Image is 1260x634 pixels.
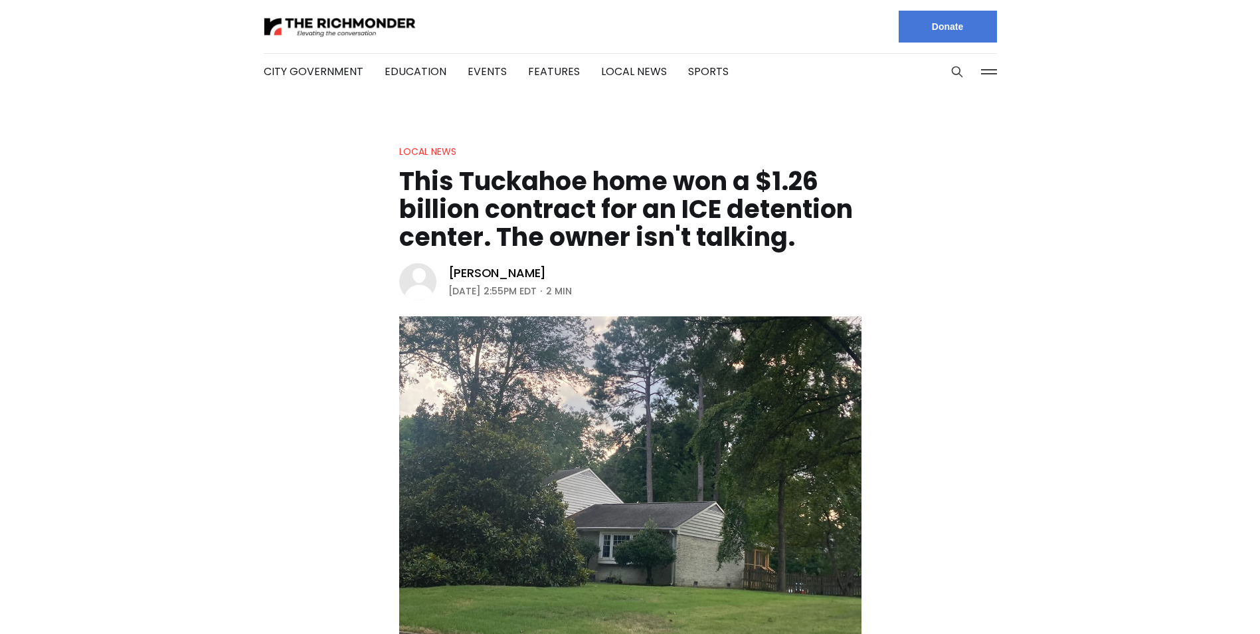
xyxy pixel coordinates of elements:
[468,64,507,79] a: Events
[399,145,456,158] a: Local News
[264,15,416,39] img: The Richmonder
[448,283,537,299] time: [DATE] 2:55PM EDT
[899,11,997,43] a: Donate
[448,265,547,281] a: [PERSON_NAME]
[385,64,446,79] a: Education
[528,64,580,79] a: Features
[947,62,967,82] button: Search this site
[399,167,861,251] h1: This Tuckahoe home won a $1.26 billion contract for an ICE detention center. The owner isn't talk...
[601,64,667,79] a: Local News
[1148,569,1260,634] iframe: portal-trigger
[546,283,572,299] span: 2 min
[264,64,363,79] a: City Government
[688,64,729,79] a: Sports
